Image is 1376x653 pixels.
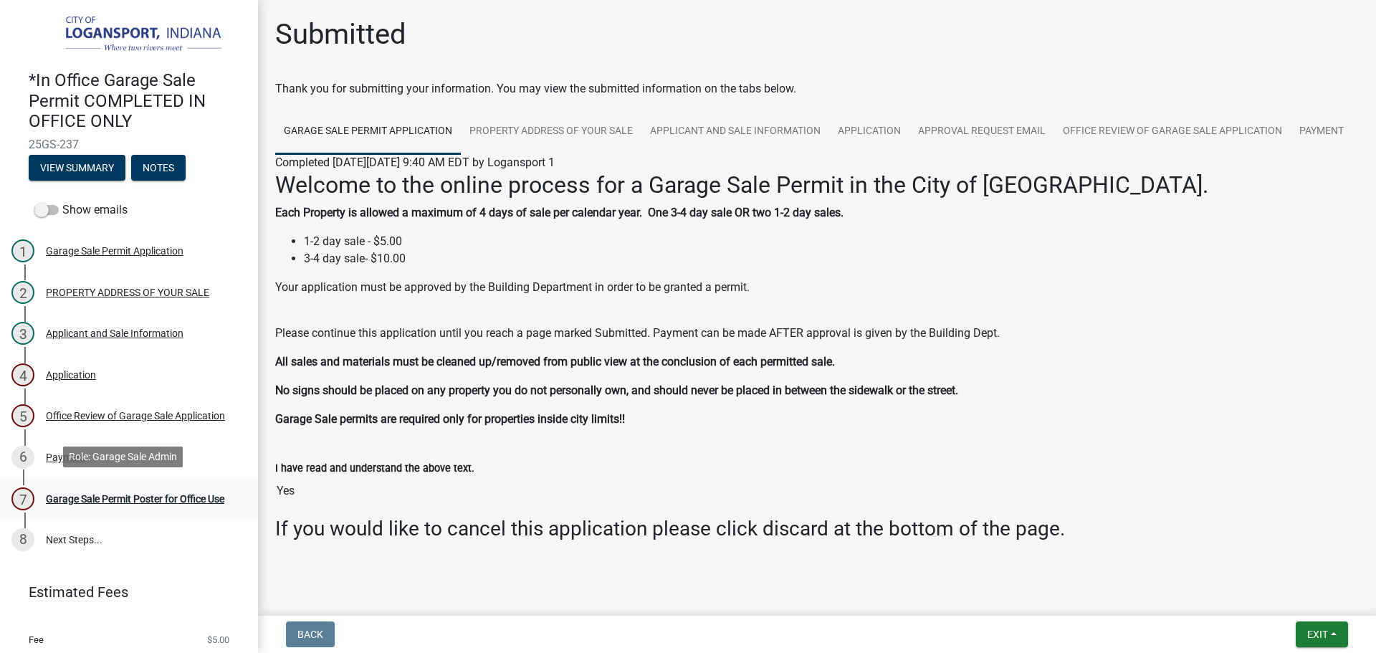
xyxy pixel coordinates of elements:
[29,15,235,55] img: City of Logansport, Indiana
[641,109,829,155] a: Applicant and Sale Information
[63,447,183,467] div: Role: Garage Sale Admin
[46,287,209,297] div: PROPERTY ADDRESS OF YOUR SALE
[829,109,909,155] a: Application
[34,201,128,219] label: Show emails
[275,80,1359,97] div: Thank you for submitting your information. You may view the submitted information on the tabs below.
[275,171,1359,199] h2: Welcome to the online process for a Garage Sale Permit in the City of [GEOGRAPHIC_DATA].
[1296,621,1348,647] button: Exit
[275,517,1359,541] h3: If you would like to cancel this application please click discard at the bottom of the page.
[46,370,96,380] div: Application
[909,109,1054,155] a: Approval Request Email
[46,246,183,256] div: Garage Sale Permit Application
[11,487,34,510] div: 7
[275,279,1359,313] p: Your application must be approved by the Building Department in order to be granted a permit.
[1291,109,1352,155] a: Payment
[29,155,125,181] button: View Summary
[275,412,625,426] strong: Garage Sale permits are required only for properties inside city limits!!
[29,635,44,644] span: Fee
[275,464,474,474] label: I have read and understand the above text.
[304,250,1359,267] li: 3-4 day sale- $10.00
[11,281,34,304] div: 2
[297,629,323,640] span: Back
[46,494,224,504] div: Garage Sale Permit Poster for Office Use
[29,70,247,132] h4: *In Office Garage Sale Permit COMPLETED IN OFFICE ONLY
[11,363,34,386] div: 4
[275,109,461,155] a: Garage Sale Permit Application
[275,355,835,368] strong: All sales and materials must be cleaned up/removed from public view at the conclusion of each per...
[11,239,34,262] div: 1
[46,411,225,421] div: Office Review of Garage Sale Application
[131,155,186,181] button: Notes
[46,328,183,338] div: Applicant and Sale Information
[29,163,125,174] wm-modal-confirm: Summary
[29,138,229,151] span: 25GS-237
[11,322,34,345] div: 3
[11,578,235,606] a: Estimated Fees
[1307,629,1328,640] span: Exit
[207,635,229,644] span: $5.00
[275,325,1359,342] p: Please continue this application until you reach a page marked Submitted. Payment can be made AFT...
[1054,109,1291,155] a: Office Review of Garage Sale Application
[11,528,34,551] div: 8
[131,163,186,174] wm-modal-confirm: Notes
[46,452,86,462] div: Payment
[304,233,1359,250] li: 1-2 day sale - $5.00
[11,446,34,469] div: 6
[275,206,844,219] strong: Each Property is allowed a maximum of 4 days of sale per calendar year. One 3-4 day sale OR two 1...
[275,17,406,52] h1: Submitted
[286,621,335,647] button: Back
[275,383,958,397] strong: No signs should be placed on any property you do not personally own, and should never be placed i...
[275,156,555,169] span: Completed [DATE][DATE] 9:40 AM EDT by Logansport 1
[11,404,34,427] div: 5
[461,109,641,155] a: PROPERTY ADDRESS OF YOUR SALE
